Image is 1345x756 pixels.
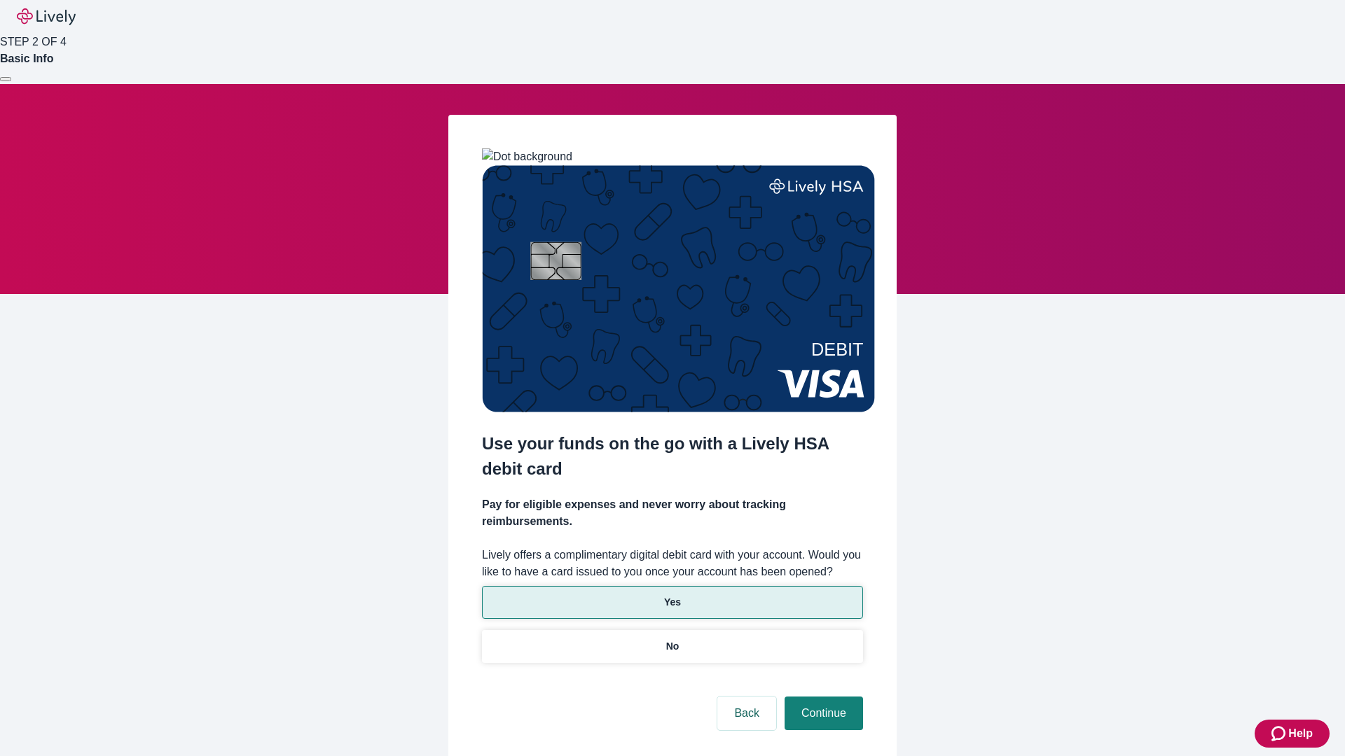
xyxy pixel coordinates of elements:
[1271,725,1288,742] svg: Zendesk support icon
[785,696,863,730] button: Continue
[482,547,863,580] label: Lively offers a complimentary digital debit card with your account. Would you like to have a card...
[1288,725,1313,742] span: Help
[482,165,875,412] img: Debit card
[664,595,681,610] p: Yes
[482,148,572,165] img: Dot background
[482,496,863,530] h4: Pay for eligible expenses and never worry about tracking reimbursements.
[482,630,863,663] button: No
[482,586,863,619] button: Yes
[482,431,863,482] h2: Use your funds on the go with a Lively HSA debit card
[666,639,680,654] p: No
[717,696,776,730] button: Back
[17,8,76,25] img: Lively
[1255,720,1330,748] button: Zendesk support iconHelp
